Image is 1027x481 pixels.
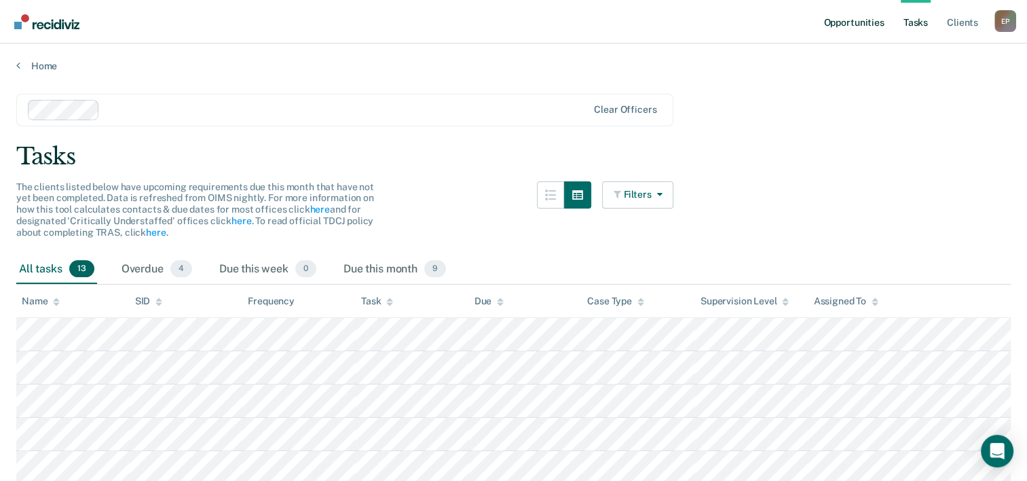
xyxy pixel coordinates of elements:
[701,296,789,307] div: Supervision Level
[813,296,878,307] div: Assigned To
[16,143,1011,171] div: Tasks
[217,255,319,285] div: Due this week0
[170,260,192,278] span: 4
[14,14,79,29] img: Recidiviz
[474,296,504,307] div: Due
[231,215,251,226] a: here
[16,255,97,285] div: All tasks13
[424,260,446,278] span: 9
[602,181,674,209] button: Filters
[310,204,329,215] a: here
[295,260,316,278] span: 0
[341,255,449,285] div: Due this month9
[16,60,1011,72] a: Home
[248,296,295,307] div: Frequency
[22,296,60,307] div: Name
[69,260,94,278] span: 13
[16,181,374,238] span: The clients listed below have upcoming requirements due this month that have not yet been complet...
[594,104,656,115] div: Clear officers
[587,296,644,307] div: Case Type
[361,296,393,307] div: Task
[981,435,1013,467] div: Open Intercom Messenger
[994,10,1016,32] div: E P
[146,227,166,238] a: here
[135,296,163,307] div: SID
[119,255,195,285] div: Overdue4
[994,10,1016,32] button: Profile dropdown button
